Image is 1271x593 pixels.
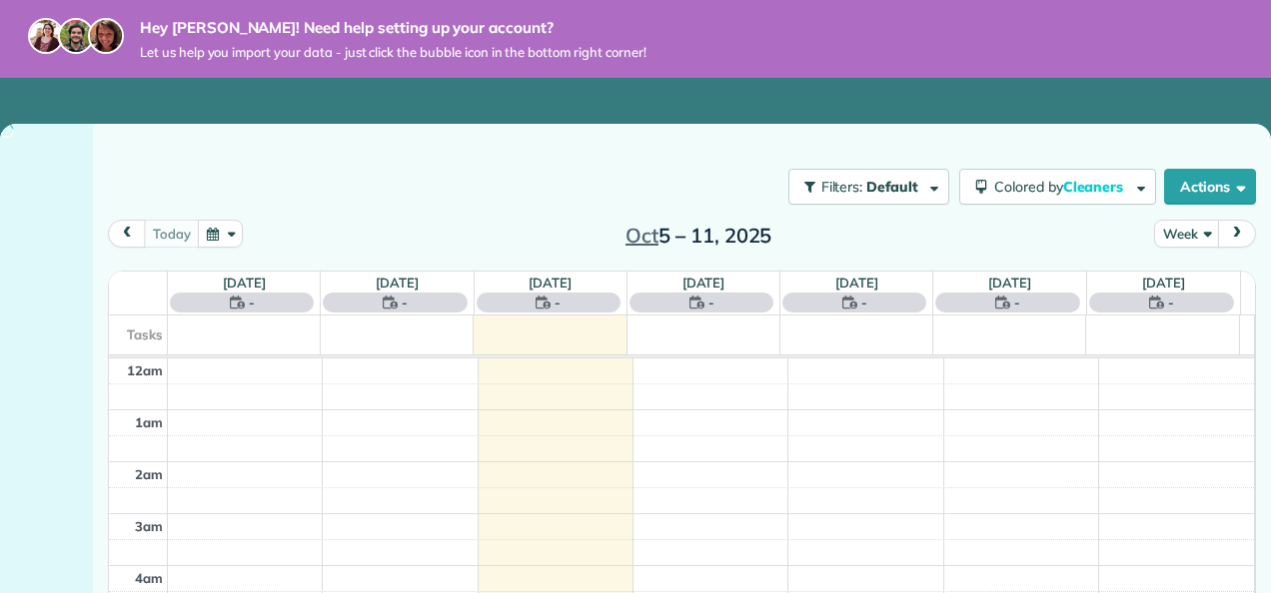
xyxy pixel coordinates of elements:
[127,326,163,342] span: Tasks
[135,518,163,534] span: 3am
[1014,293,1020,312] span: -
[835,275,878,291] a: [DATE]
[249,293,255,312] span: -
[994,178,1130,196] span: Colored by
[1168,293,1174,312] span: -
[88,18,124,54] img: michelle-19f622bdf1676172e81f8f8fba1fb50e276960ebfe0243fe18214015130c80e4.jpg
[135,414,163,430] span: 1am
[861,293,867,312] span: -
[58,18,94,54] img: jorge-587dff0eeaa6aab1f244e6dc62b8924c3b6ad411094392a53c71c6c4a576187d.jpg
[1154,220,1219,247] button: Week
[866,178,919,196] span: Default
[108,220,146,247] button: prev
[1142,275,1185,291] a: [DATE]
[127,362,163,378] span: 12am
[223,275,266,291] a: [DATE]
[682,275,725,291] a: [DATE]
[140,44,646,61] span: Let us help you import your data - just click the bubble icon in the bottom right corner!
[555,293,561,312] span: -
[778,169,949,205] a: Filters: Default
[28,18,64,54] img: maria-72a9807cf96188c08ef61303f053569d2e2a8a1cde33d635c8a3ac13582a053d.jpg
[574,225,823,247] h2: 5 – 11, 2025
[529,275,572,291] a: [DATE]
[788,169,949,205] button: Filters: Default
[140,18,646,38] strong: Hey [PERSON_NAME]! Need help setting up your account?
[402,293,408,312] span: -
[821,178,863,196] span: Filters:
[144,220,199,247] button: today
[708,293,714,312] span: -
[626,223,658,248] span: Oct
[376,275,419,291] a: [DATE]
[1164,169,1256,205] button: Actions
[135,466,163,482] span: 2am
[959,169,1156,205] button: Colored byCleaners
[1218,220,1256,247] button: next
[1063,178,1127,196] span: Cleaners
[135,570,163,586] span: 4am
[988,275,1031,291] a: [DATE]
